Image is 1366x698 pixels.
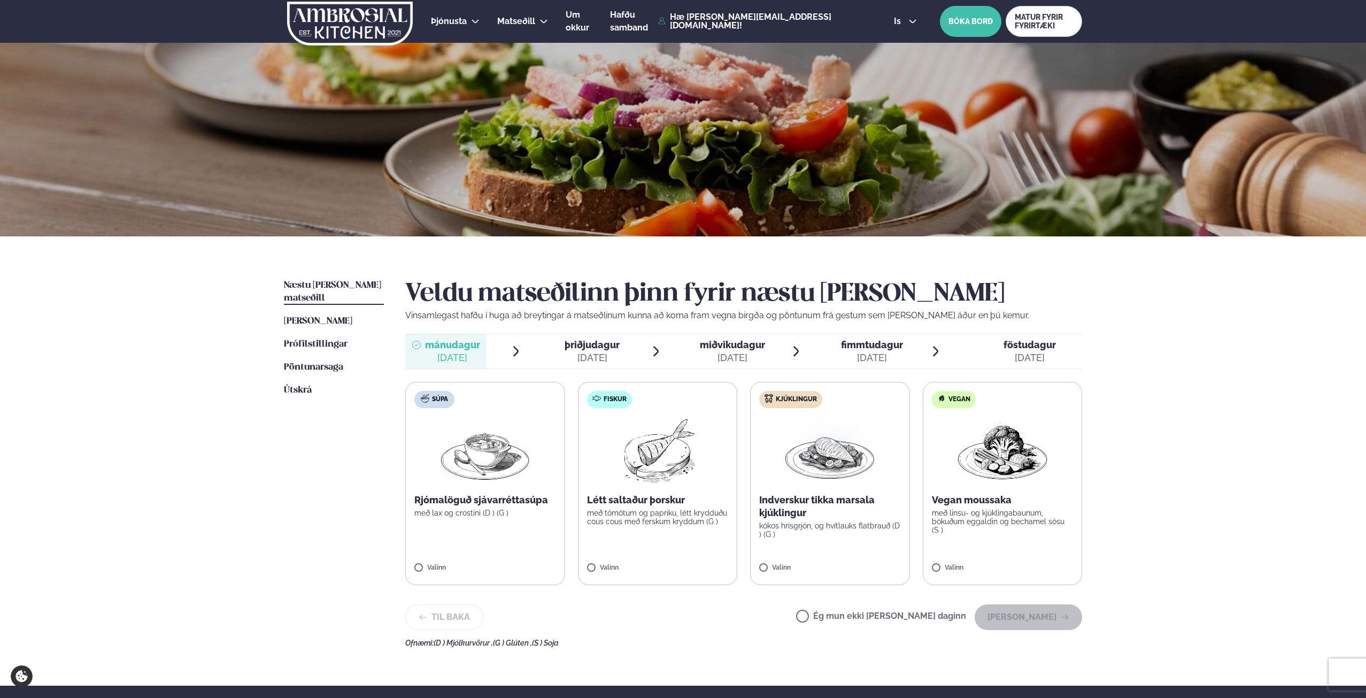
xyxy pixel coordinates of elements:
[284,279,384,305] a: Næstu [PERSON_NAME] matseðill
[948,395,970,404] span: Vegan
[940,6,1001,37] button: BÓKA BORÐ
[432,395,448,404] span: Súpa
[405,279,1082,309] h2: Veldu matseðilinn þinn fyrir næstu [PERSON_NAME]
[434,639,493,647] span: (D ) Mjólkurvörur ,
[776,395,817,404] span: Kjúklingur
[405,309,1082,322] p: Vinsamlegast hafðu í huga að breytingar á matseðlinum kunna að koma fram vegna birgða og pöntunum...
[841,351,903,364] div: [DATE]
[438,417,532,485] img: Soup.png
[587,509,729,526] p: með tómötum og papriku, létt krydduðu cous cous með ferskum kryddum (G )
[1006,6,1082,37] a: MATUR FYRIR FYRIRTÆKI
[587,494,729,507] p: Létt saltaður þorskur
[286,2,414,45] img: logo
[841,339,903,350] span: fimmtudagur
[565,351,620,364] div: [DATE]
[284,363,343,372] span: Pöntunarsaga
[11,665,33,687] a: Cookie settings
[955,417,1049,485] img: Vegan.png
[284,338,348,351] a: Prófílstillingar
[284,281,381,303] span: Næstu [PERSON_NAME] matseðill
[565,339,620,350] span: þriðjudagur
[284,386,312,395] span: Útskrá
[425,351,480,364] div: [DATE]
[284,317,352,326] span: [PERSON_NAME]
[885,17,925,26] button: is
[592,394,601,403] img: fish.svg
[431,16,467,26] span: Þjónusta
[700,351,765,364] div: [DATE]
[783,417,877,485] img: Chicken-breast.png
[610,417,705,485] img: Fish.png
[604,395,627,404] span: Fiskur
[425,339,480,350] span: mánudagur
[532,639,559,647] span: (S ) Soja
[894,17,904,26] span: is
[497,15,535,28] a: Matseðill
[493,639,532,647] span: (G ) Glúten ,
[284,315,352,328] a: [PERSON_NAME]
[284,361,343,374] a: Pöntunarsaga
[975,604,1082,630] button: [PERSON_NAME]
[421,394,429,403] img: soup.svg
[610,9,653,34] a: Hafðu samband
[431,15,467,28] a: Þjónusta
[284,384,312,397] a: Útskrá
[932,509,1074,534] p: með linsu- og kjúklingabaunum, bökuðum eggaldin og bechamel sósu (S )
[932,494,1074,507] p: Vegan moussaka
[759,494,901,519] p: Indverskur tikka marsala kjúklingur
[1004,339,1056,350] span: föstudagur
[566,9,592,34] a: Um okkur
[414,494,556,507] p: Rjómalöguð sjávarréttasúpa
[610,10,648,33] span: Hafðu samband
[497,16,535,26] span: Matseðill
[414,509,556,517] p: með lax og crostini (D ) (G )
[284,340,348,349] span: Prófílstillingar
[700,339,765,350] span: miðvikudagur
[759,521,901,539] p: kókos hrísgrjón, og hvítlauks flatbrauð (D ) (G )
[405,639,1082,647] div: Ofnæmi:
[937,394,946,403] img: Vegan.svg
[658,13,869,30] a: Hæ [PERSON_NAME][EMAIL_ADDRESS][DOMAIN_NAME]!
[1004,351,1056,364] div: [DATE]
[566,10,589,33] span: Um okkur
[765,394,773,403] img: chicken.svg
[405,604,483,630] button: Til baka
